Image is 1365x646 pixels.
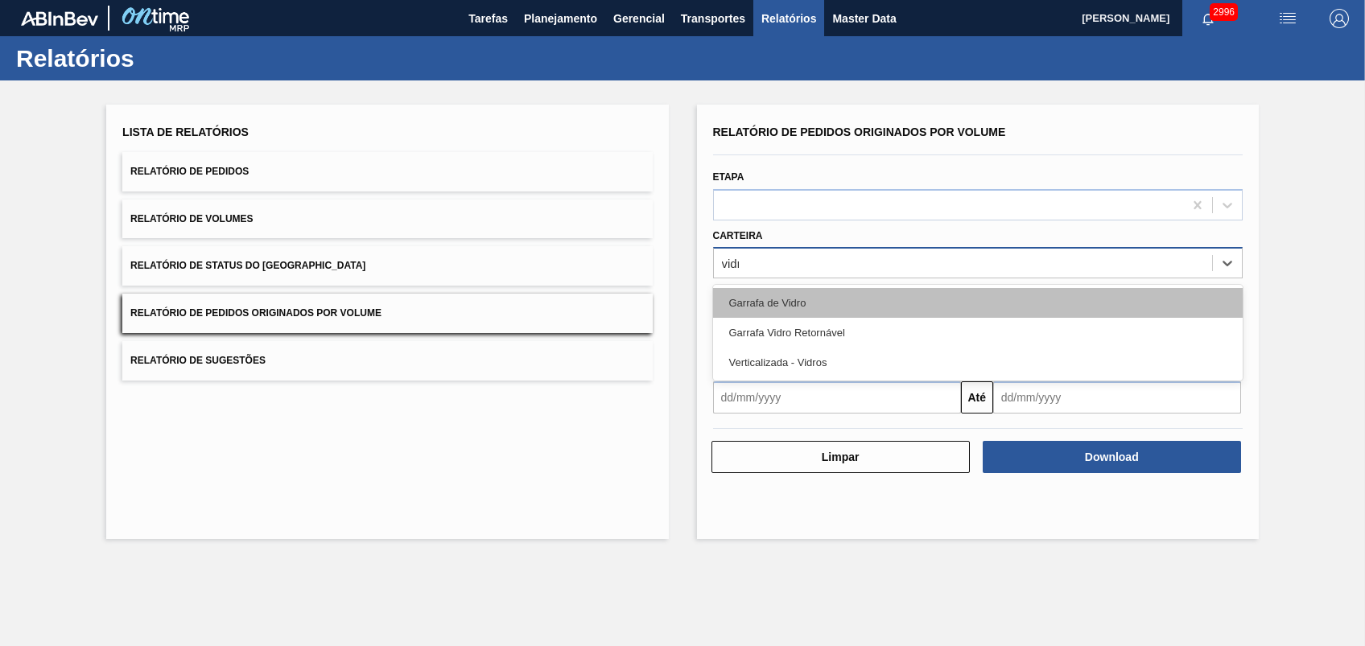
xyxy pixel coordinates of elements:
[122,152,652,191] button: Relatório de Pedidos
[713,288,1243,318] div: Garrafa de Vidro
[993,381,1241,414] input: dd/mm/yyyy
[961,381,993,414] button: Até
[468,9,508,28] span: Tarefas
[713,171,744,183] label: Etapa
[122,125,249,138] span: Lista de Relatórios
[713,230,763,241] label: Carteira
[832,9,896,28] span: Master Data
[713,381,961,414] input: dd/mm/yyyy
[122,294,652,333] button: Relatório de Pedidos Originados por Volume
[130,166,249,177] span: Relatório de Pedidos
[130,307,381,319] span: Relatório de Pedidos Originados por Volume
[613,9,665,28] span: Gerencial
[713,318,1243,348] div: Garrafa Vidro Retornável
[122,200,652,239] button: Relatório de Volumes
[21,11,98,26] img: TNhmsLtSVTkK8tSr43FrP2fwEKptu5GPRR3wAAAABJRU5ErkJggg==
[1182,7,1234,30] button: Notificações
[1210,3,1238,21] span: 2996
[1278,9,1297,28] img: userActions
[711,441,970,473] button: Limpar
[713,125,1006,138] span: Relatório de Pedidos Originados por Volume
[16,49,302,68] h1: Relatórios
[1330,9,1349,28] img: Logout
[122,341,652,381] button: Relatório de Sugestões
[761,9,816,28] span: Relatórios
[130,260,365,271] span: Relatório de Status do [GEOGRAPHIC_DATA]
[130,355,266,366] span: Relatório de Sugestões
[130,213,253,224] span: Relatório de Volumes
[681,9,745,28] span: Transportes
[713,348,1243,377] div: Verticalizada - Vidros
[983,441,1241,473] button: Download
[524,9,597,28] span: Planejamento
[122,246,652,286] button: Relatório de Status do [GEOGRAPHIC_DATA]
